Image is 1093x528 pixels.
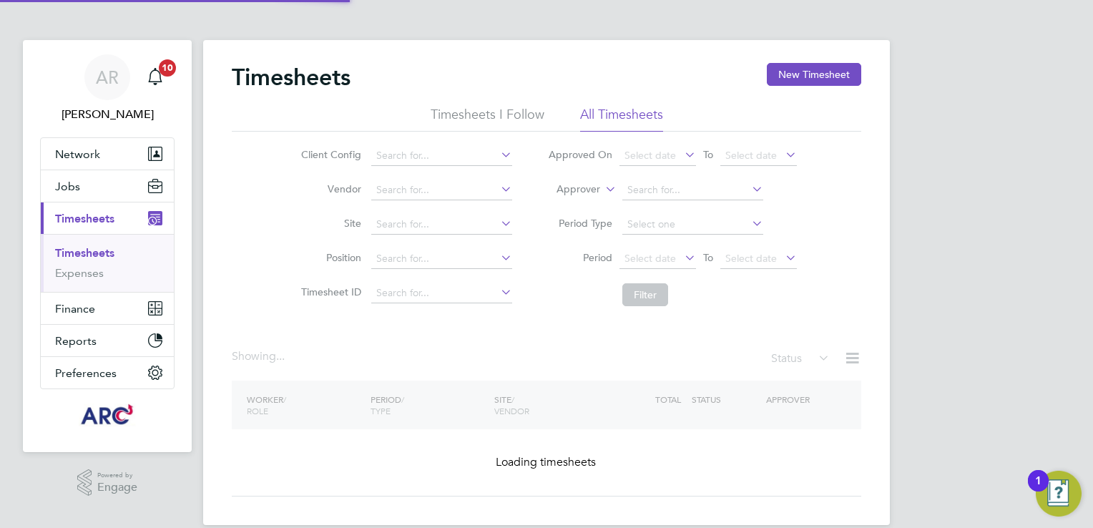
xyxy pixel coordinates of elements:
button: Reports [41,325,174,356]
input: Search for... [371,249,512,269]
button: Jobs [41,170,174,202]
a: Timesheets [55,246,114,260]
button: Timesheets [41,202,174,234]
li: Timesheets I Follow [431,106,544,132]
div: Timesheets [41,234,174,292]
span: Timesheets [55,212,114,225]
label: Period [548,251,612,264]
input: Search for... [622,180,763,200]
span: Abbie Ross [40,106,175,123]
div: Showing [232,349,288,364]
input: Search for... [371,215,512,235]
label: Approved On [548,148,612,161]
button: Open Resource Center, 1 new notification [1036,471,1082,517]
input: Search for... [371,146,512,166]
a: Expenses [55,266,104,280]
a: AR[PERSON_NAME] [40,54,175,123]
input: Select one [622,215,763,235]
label: Timesheet ID [297,285,361,298]
h2: Timesheets [232,63,351,92]
a: Go to home page [40,404,175,426]
label: Approver [536,182,600,197]
span: Preferences [55,366,117,380]
li: All Timesheets [580,106,663,132]
span: Powered by [97,469,137,481]
label: Client Config [297,148,361,161]
span: Select date [725,252,777,265]
span: Select date [725,149,777,162]
span: To [699,248,717,267]
button: Preferences [41,357,174,388]
span: 10 [159,59,176,77]
span: Reports [55,334,97,348]
label: Position [297,251,361,264]
span: Jobs [55,180,80,193]
img: arcgroup-logo-retina.png [79,404,137,426]
span: Select date [624,252,676,265]
span: Network [55,147,100,161]
div: Status [771,349,833,369]
span: Engage [97,481,137,494]
a: 10 [141,54,170,100]
input: Search for... [371,180,512,200]
nav: Main navigation [23,40,192,452]
button: New Timesheet [767,63,861,86]
span: Select date [624,149,676,162]
button: Finance [41,293,174,324]
button: Network [41,138,174,170]
label: Period Type [548,217,612,230]
button: Filter [622,283,668,306]
span: To [699,145,717,164]
span: ... [276,349,285,363]
label: Vendor [297,182,361,195]
input: Search for... [371,283,512,303]
a: Powered byEngage [77,469,138,497]
span: Finance [55,302,95,316]
div: 1 [1035,481,1041,499]
label: Site [297,217,361,230]
span: AR [96,68,119,87]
